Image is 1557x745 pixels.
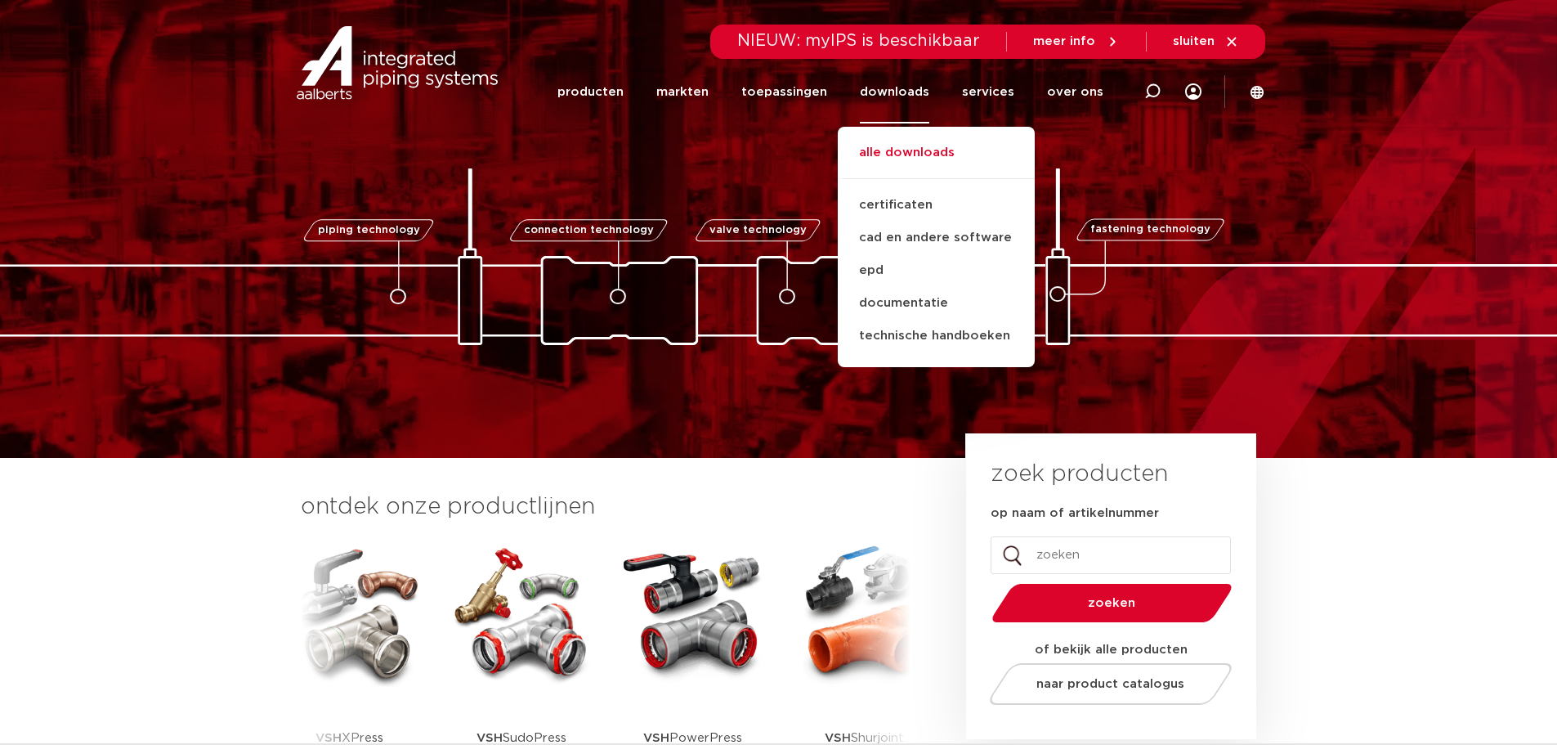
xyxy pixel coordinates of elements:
a: sluiten [1173,34,1239,49]
h3: zoek producten [991,458,1168,491]
nav: Menu [557,61,1103,123]
span: fastening technology [1090,225,1210,236]
a: epd [838,254,1035,287]
a: cad en andere software [838,222,1035,254]
a: technische handboeken [838,320,1035,352]
a: alle downloads [838,143,1035,179]
strong: of bekijk alle producten [1035,644,1188,656]
strong: VSH [476,732,503,744]
label: op naam of artikelnummer [991,505,1159,522]
a: meer info [1033,34,1120,49]
a: producten [557,61,624,123]
span: meer info [1033,35,1095,47]
a: toepassingen [741,61,827,123]
a: naar product catalogus [985,663,1236,705]
button: zoeken [985,582,1238,624]
span: sluiten [1173,35,1215,47]
input: zoeken [991,536,1231,574]
a: certificaten [838,189,1035,222]
a: documentatie [838,287,1035,320]
strong: VSH [825,732,851,744]
span: piping technology [318,225,420,236]
strong: VSH [643,732,669,744]
a: services [962,61,1014,123]
span: connection technology [523,225,653,236]
a: downloads [860,61,929,123]
a: markten [656,61,709,123]
h3: ontdek onze productlijnen [301,491,910,523]
span: zoeken [1034,597,1190,609]
span: naar product catalogus [1036,678,1184,690]
a: over ons [1047,61,1103,123]
span: NIEUW: myIPS is beschikbaar [737,33,980,49]
strong: VSH [315,732,342,744]
span: valve technology [709,225,807,236]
